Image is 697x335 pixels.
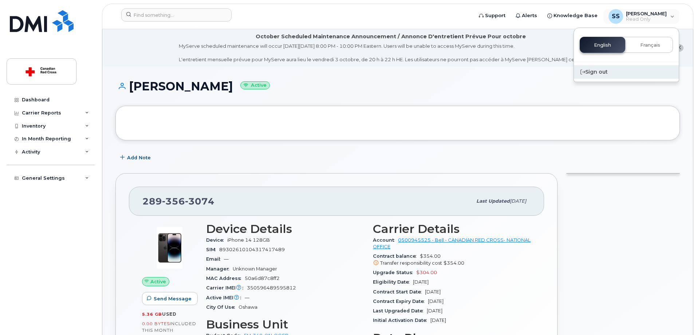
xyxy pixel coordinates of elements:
h3: Business Unit [206,318,364,331]
span: SIM [206,247,219,252]
span: [DATE] [428,299,444,304]
span: Français [640,42,660,48]
span: Email [206,256,224,262]
span: Active [150,278,166,285]
div: Sign out [574,65,679,79]
span: City Of Use [206,304,239,310]
div: October Scheduled Maintenance Announcement / Annonce D'entretient Prévue Pour octobre [256,33,526,40]
span: Contract Expiry Date [373,299,428,304]
span: — [245,295,249,300]
span: 0.00 Bytes [142,321,170,326]
span: Account [373,237,398,243]
span: Eligibility Date [373,279,413,285]
span: [DATE] [427,308,442,313]
span: [DATE] [413,279,429,285]
small: Active [240,81,270,90]
span: — [224,256,229,262]
h3: Carrier Details [373,222,531,235]
span: MAC Address [206,276,245,281]
span: $304.00 [416,270,437,275]
button: Add Note [115,151,157,164]
span: Contract balance [373,253,420,259]
span: $354.00 [373,253,531,266]
h3: Device Details [206,222,364,235]
span: Unknown Manager [233,266,277,272]
span: Last updated [476,198,510,204]
span: 356 [162,196,185,207]
div: MyServe scheduled maintenance will occur [DATE][DATE] 8:00 PM - 10:00 PM Eastern. Users will be u... [179,43,603,63]
span: used [162,311,177,317]
span: Device [206,237,227,243]
img: image20231002-3703462-njx0qo.jpeg [148,226,192,270]
span: included this month [142,321,196,333]
span: Oshawa [239,304,257,310]
span: Add Note [127,154,151,161]
span: 350596489595812 [247,285,296,291]
span: 50a6d87c8ff2 [245,276,280,281]
span: Send Message [154,295,192,302]
span: Manager [206,266,233,272]
span: Carrier IMEI [206,285,247,291]
span: Initial Activation Date [373,318,430,323]
span: Last Upgraded Date [373,308,427,313]
span: [DATE] [430,318,446,323]
h1: [PERSON_NAME] [115,80,680,93]
span: 289 [142,196,214,207]
a: 0500945525 - Bell - CANADIAN RED CROSS- NATIONAL OFFICE [373,237,531,249]
button: Send Message [142,292,198,305]
span: Active IMEI [206,295,245,300]
span: $354.00 [444,260,464,266]
span: Transfer responsibility cost [380,260,442,266]
span: 3074 [185,196,214,207]
span: [DATE] [425,289,441,295]
span: iPhone 14 128GB [227,237,270,243]
span: Upgrade Status [373,270,416,275]
span: Contract Start Date [373,289,425,295]
span: [DATE] [510,198,526,204]
span: 89302610104317417489 [219,247,285,252]
span: 5.36 GB [142,312,162,317]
